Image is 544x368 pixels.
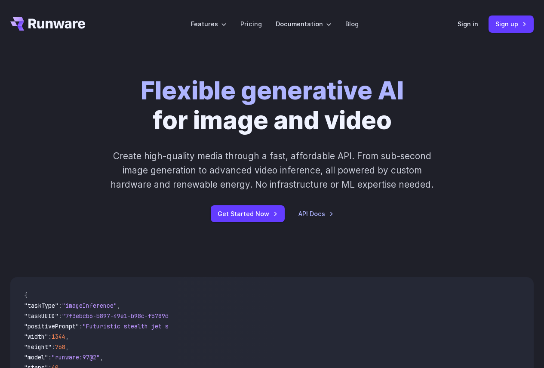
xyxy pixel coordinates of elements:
[65,333,69,340] span: ,
[298,209,334,219] a: API Docs
[58,312,62,320] span: :
[191,19,227,29] label: Features
[141,75,404,105] strong: Flexible generative AI
[458,19,478,29] a: Sign in
[65,343,69,351] span: ,
[345,19,359,29] a: Blog
[10,17,85,31] a: Go to /
[489,15,534,32] a: Sign up
[55,343,65,351] span: 768
[83,322,396,330] span: "Futuristic stealth jet streaking through a neon-lit cityscape with glowing purple exhaust"
[52,343,55,351] span: :
[211,205,285,222] a: Get Started Now
[79,322,83,330] span: :
[24,291,28,299] span: {
[24,333,48,340] span: "width"
[24,302,58,309] span: "taskType"
[62,302,117,309] span: "imageInference"
[24,322,79,330] span: "positivePrompt"
[100,353,103,361] span: ,
[141,76,404,135] h1: for image and video
[24,312,58,320] span: "taskUUID"
[276,19,332,29] label: Documentation
[58,302,62,309] span: :
[117,302,120,309] span: ,
[24,353,48,361] span: "model"
[24,343,52,351] span: "height"
[48,353,52,361] span: :
[52,353,100,361] span: "runware:97@2"
[62,312,193,320] span: "7f3ebcb6-b897-49e1-b98c-f5789d2d40d7"
[240,19,262,29] a: Pricing
[52,333,65,340] span: 1344
[104,149,440,192] p: Create high-quality media through a fast, affordable API. From sub-second image generation to adv...
[48,333,52,340] span: :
